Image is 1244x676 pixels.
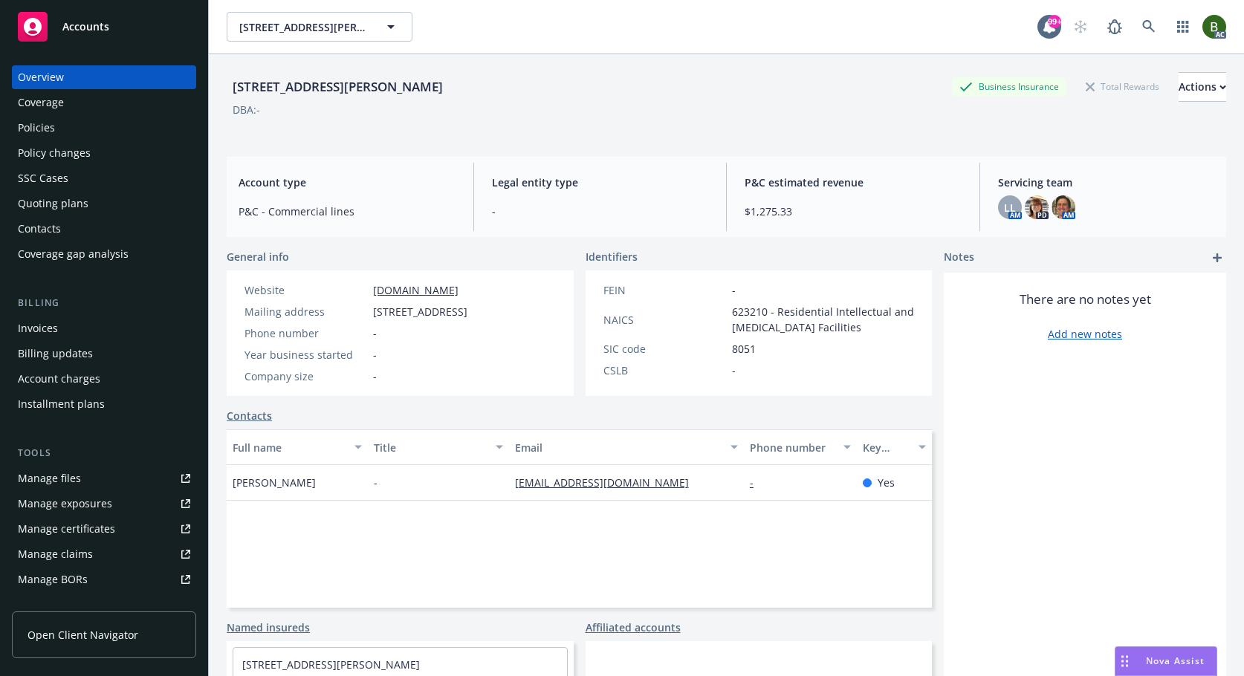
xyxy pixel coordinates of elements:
[12,517,196,541] a: Manage certificates
[12,116,196,140] a: Policies
[373,283,459,297] a: [DOMAIN_NAME]
[1100,12,1130,42] a: Report a Bug
[745,175,962,190] span: P&C estimated revenue
[12,192,196,215] a: Quoting plans
[368,429,509,465] button: Title
[1179,72,1226,102] button: Actions
[18,116,55,140] div: Policies
[1048,15,1061,28] div: 99+
[1066,12,1095,42] a: Start snowing
[18,217,61,241] div: Contacts
[18,342,93,365] div: Billing updates
[18,392,105,416] div: Installment plans
[18,492,112,516] div: Manage exposures
[18,467,81,490] div: Manage files
[233,440,346,455] div: Full name
[18,517,115,541] div: Manage certificates
[244,347,367,363] div: Year business started
[244,282,367,298] div: Website
[732,304,915,335] span: 623210 - Residential Intellectual and [MEDICAL_DATA] Facilities
[1115,647,1134,675] div: Drag to move
[374,440,487,455] div: Title
[12,316,196,340] a: Invoices
[12,568,196,591] a: Manage BORs
[515,440,722,455] div: Email
[515,475,701,490] a: [EMAIL_ADDRESS][DOMAIN_NAME]
[1020,290,1151,308] span: There are no notes yet
[27,627,138,643] span: Open Client Navigator
[373,304,467,319] span: [STREET_ADDRESS]
[12,217,196,241] a: Contacts
[239,204,456,219] span: P&C - Commercial lines
[944,249,974,267] span: Notes
[12,593,196,617] a: Summary of insurance
[1179,73,1226,101] div: Actions
[12,296,196,311] div: Billing
[242,657,420,672] a: [STREET_ADDRESS][PERSON_NAME]
[12,467,196,490] a: Manage files
[603,312,726,328] div: NAICS
[603,363,726,378] div: CSLB
[750,440,835,455] div: Phone number
[732,363,736,378] span: -
[857,429,932,465] button: Key contact
[1208,249,1226,267] a: add
[18,65,64,89] div: Overview
[732,282,736,298] span: -
[1004,200,1016,215] span: LL
[227,620,310,635] a: Named insureds
[12,492,196,516] a: Manage exposures
[12,446,196,461] div: Tools
[509,429,744,465] button: Email
[227,249,289,264] span: General info
[227,429,368,465] button: Full name
[373,347,377,363] span: -
[227,77,449,97] div: [STREET_ADDRESS][PERSON_NAME]
[18,91,64,114] div: Coverage
[233,102,260,117] div: DBA: -
[18,542,93,566] div: Manage claims
[492,175,709,190] span: Legal entity type
[998,175,1215,190] span: Servicing team
[12,542,196,566] a: Manage claims
[750,475,765,490] a: -
[18,141,91,165] div: Policy changes
[1134,12,1164,42] a: Search
[12,367,196,391] a: Account charges
[239,175,456,190] span: Account type
[12,6,196,48] a: Accounts
[1168,12,1198,42] a: Switch app
[18,367,100,391] div: Account charges
[62,21,109,33] span: Accounts
[233,475,316,490] span: [PERSON_NAME]
[18,192,88,215] div: Quoting plans
[586,620,681,635] a: Affiliated accounts
[1078,77,1167,96] div: Total Rewards
[603,282,726,298] div: FEIN
[227,12,412,42] button: [STREET_ADDRESS][PERSON_NAME]
[18,242,129,266] div: Coverage gap analysis
[952,77,1066,96] div: Business Insurance
[12,91,196,114] a: Coverage
[374,475,378,490] span: -
[18,166,68,190] div: SSC Cases
[12,392,196,416] a: Installment plans
[732,341,756,357] span: 8051
[1048,326,1122,342] a: Add new notes
[1115,646,1217,676] button: Nova Assist
[12,65,196,89] a: Overview
[863,440,910,455] div: Key contact
[12,141,196,165] a: Policy changes
[239,19,368,35] span: [STREET_ADDRESS][PERSON_NAME]
[586,249,638,264] span: Identifiers
[1146,654,1205,667] span: Nova Assist
[244,368,367,384] div: Company size
[12,166,196,190] a: SSC Cases
[373,325,377,341] span: -
[244,304,367,319] div: Mailing address
[373,368,377,384] span: -
[492,204,709,219] span: -
[1025,195,1049,219] img: photo
[878,475,895,490] span: Yes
